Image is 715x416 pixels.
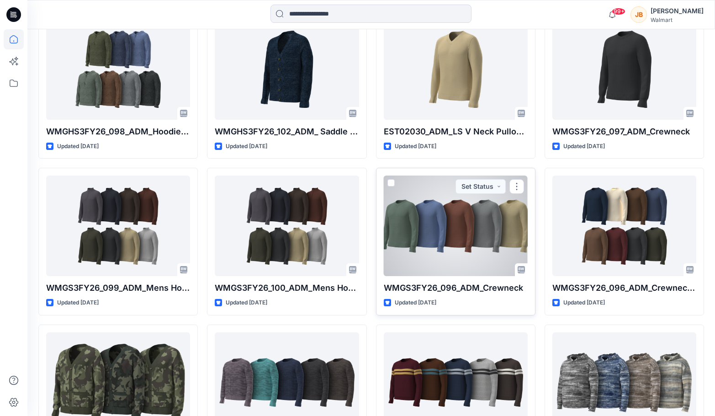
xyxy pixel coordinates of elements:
[226,298,267,308] p: Updated [DATE]
[552,125,696,138] p: WMGS3FY26_097_ADM_Crewneck
[395,142,436,151] p: Updated [DATE]
[215,125,359,138] p: WMGHS3FY26_102_ADM_ Saddle Sleeve Cardigan
[630,6,647,23] div: JB
[46,282,190,294] p: WMGS3FY26_099_ADM_Mens Honeycomb Quarter Zip
[215,176,359,276] a: WMGS3FY26_100_ADM_Mens Honeycomb Quarter Zip
[46,125,190,138] p: WMGHS3FY26_098_ADM_Hoodie Sweater
[46,19,190,120] a: WMGHS3FY26_098_ADM_Hoodie Sweater
[552,19,696,120] a: WMGS3FY26_097_ADM_Crewneck
[46,176,190,276] a: WMGS3FY26_099_ADM_Mens Honeycomb Quarter Zip
[57,298,99,308] p: Updated [DATE]
[384,125,528,138] p: EST02030_ADM_LS V Neck Pullover
[563,142,605,151] p: Updated [DATE]
[384,282,528,294] p: WMGS3FY26_096_ADM_Crewneck
[395,298,436,308] p: Updated [DATE]
[384,19,528,120] a: EST02030_ADM_LS V Neck Pullover
[651,16,704,23] div: Walmart
[612,8,625,15] span: 99+
[215,282,359,294] p: WMGS3FY26_100_ADM_Mens Honeycomb Quarter Zip
[215,19,359,120] a: WMGHS3FY26_102_ADM_ Saddle Sleeve Cardigan
[563,298,605,308] p: Updated [DATE]
[384,176,528,276] a: WMGS3FY26_096_ADM_Crewneck
[552,176,696,276] a: WMGS3FY26_096_ADM_Crewneck(PT 2)
[57,142,99,151] p: Updated [DATE]
[651,5,704,16] div: [PERSON_NAME]
[552,282,696,294] p: WMGS3FY26_096_ADM_Crewneck(PT 2)
[226,142,267,151] p: Updated [DATE]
